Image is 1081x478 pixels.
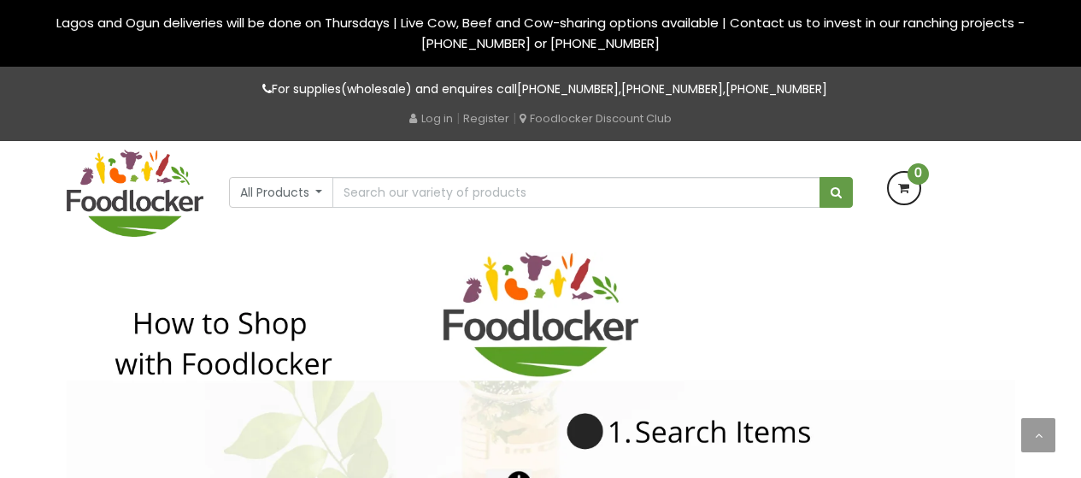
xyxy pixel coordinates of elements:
a: Log in [409,110,453,127]
a: Register [463,110,509,127]
p: For supplies(wholesale) and enquires call , , [67,80,1015,99]
span: | [513,109,516,127]
a: [PHONE_NUMBER] [621,80,723,97]
span: Lagos and Ogun deliveries will be done on Thursdays | Live Cow, Beef and Cow-sharing options avai... [56,14,1025,52]
span: | [456,109,460,127]
iframe: chat widget [975,371,1081,452]
a: Foodlocker Discount Club [520,110,672,127]
input: Search our variety of products [332,177,820,208]
a: [PHONE_NUMBER] [726,80,827,97]
img: FoodLocker [67,150,203,237]
span: 0 [908,163,929,185]
a: [PHONE_NUMBER] [517,80,619,97]
button: All Products [229,177,334,208]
